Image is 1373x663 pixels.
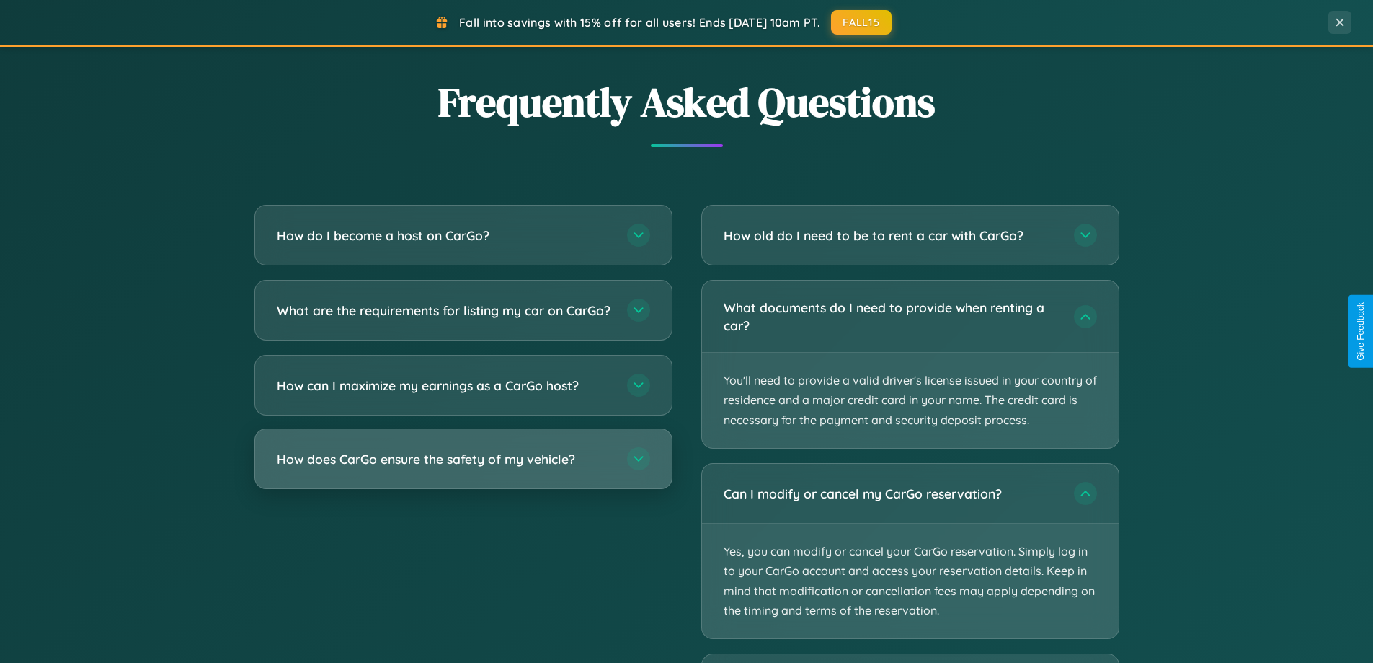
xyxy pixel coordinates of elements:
h3: How old do I need to be to rent a car with CarGo? [724,227,1059,245]
div: Give Feedback [1356,302,1366,361]
h3: How does CarGo ensure the safety of my vehicle? [277,450,613,468]
span: Fall into savings with 15% off for all users! Ends [DATE] 10am PT. [459,15,820,30]
button: FALL15 [831,10,892,35]
h2: Frequently Asked Questions [254,74,1119,130]
p: You'll need to provide a valid driver's license issued in your country of residence and a major c... [702,353,1119,448]
h3: What are the requirements for listing my car on CarGo? [277,302,613,320]
h3: Can I modify or cancel my CarGo reservation? [724,485,1059,503]
h3: How can I maximize my earnings as a CarGo host? [277,377,613,395]
h3: What documents do I need to provide when renting a car? [724,299,1059,334]
p: Yes, you can modify or cancel your CarGo reservation. Simply log in to your CarGo account and acc... [702,524,1119,638]
h3: How do I become a host on CarGo? [277,227,613,245]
